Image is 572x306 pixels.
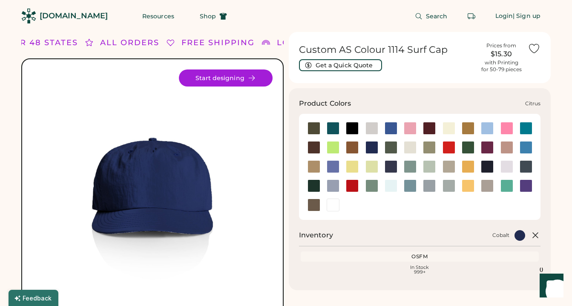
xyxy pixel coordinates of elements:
h2: Inventory [299,230,333,240]
div: Prices from [486,42,516,49]
h3: Product Colors [299,98,351,109]
div: Login [495,12,513,20]
div: [DOMAIN_NAME] [40,11,108,21]
img: Rendered Logo - Screens [21,9,36,23]
div: OSFM [302,253,538,260]
button: Shop [190,8,237,25]
span: Shop [200,13,216,19]
div: FREE SHIPPING [181,37,255,49]
div: $15.30 [480,49,523,59]
div: LOWER 48 STATES [277,37,363,49]
button: Start designing [179,69,273,87]
div: ALL ORDERS [100,37,159,49]
button: Retrieve an order [463,8,480,25]
span: Search [426,13,448,19]
div: Citrus [525,100,540,107]
div: In Stock 999+ [302,265,538,274]
h1: Custom AS Colour 1114 Surf Cap [299,44,475,56]
iframe: Front Chat [532,268,568,304]
button: Search [405,8,458,25]
div: | Sign up [513,12,540,20]
button: Get a Quick Quote [299,59,382,71]
div: with Printing for 50-79 pieces [481,59,522,73]
div: Cobalt [492,232,509,239]
button: Resources [132,8,184,25]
